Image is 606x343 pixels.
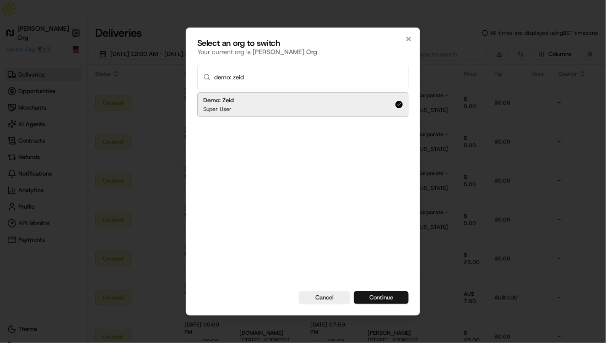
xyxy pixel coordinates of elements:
[299,291,350,304] button: Cancel
[253,48,317,56] span: [PERSON_NAME] Org
[197,39,409,47] h2: Select an org to switch
[214,64,403,90] input: Type to search...
[197,90,409,119] div: Suggestions
[197,47,409,56] p: Your current org is
[354,291,409,304] button: Continue
[203,96,234,105] h2: Demo: Zeid
[203,105,234,113] p: Super User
